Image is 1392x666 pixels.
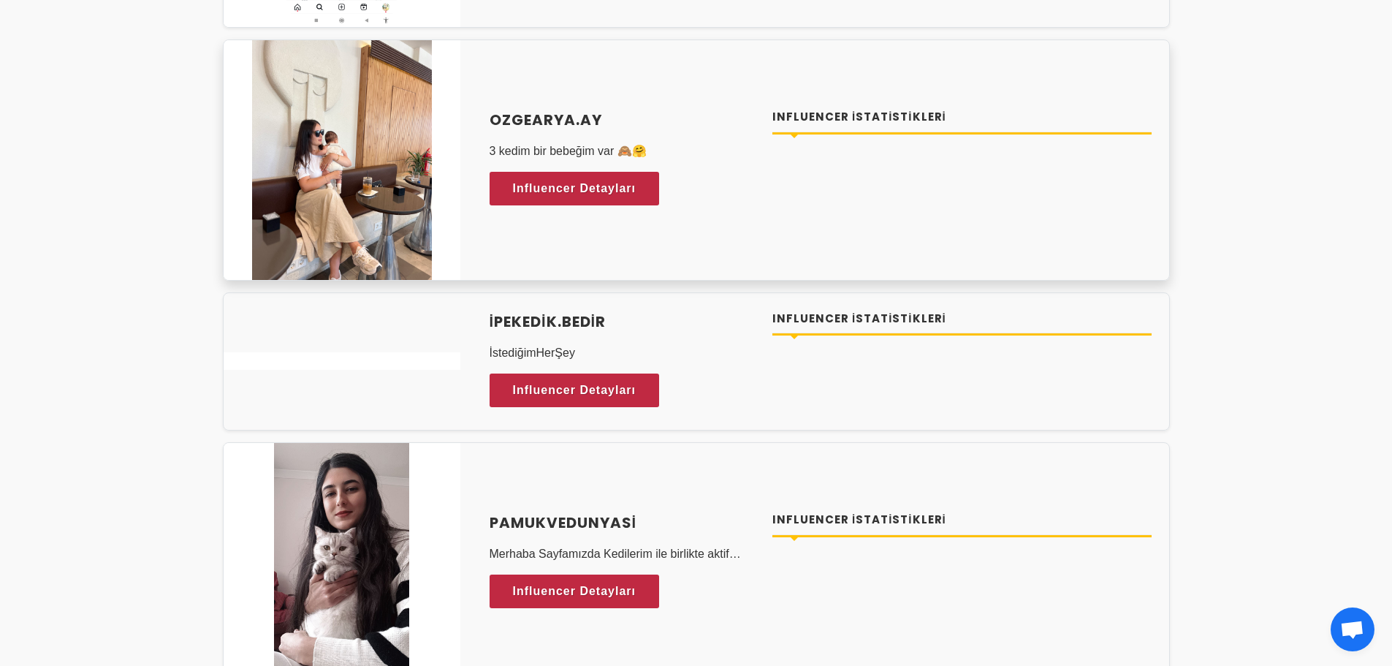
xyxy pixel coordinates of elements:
[490,344,756,362] p: İstediğimHerŞey
[490,172,660,205] a: Influencer Detayları
[490,512,756,534] a: pamukvedunyasi
[772,311,1152,328] h4: Influencer İstatistikleri
[490,575,660,608] a: Influencer Detayları
[772,512,1152,529] h4: Influencer İstatistikleri
[772,109,1152,126] h4: Influencer İstatistikleri
[490,374,660,407] a: Influencer Detayları
[513,379,636,401] span: Influencer Detayları
[513,178,636,200] span: Influencer Detayları
[490,109,756,131] a: ozgearya.ay
[490,143,756,160] p: 3 kedim bir bebeğim var 🙈🤗
[490,311,756,333] a: ipekedik.bedir
[1331,608,1374,651] div: Açık sohbet
[490,545,756,563] p: Merhaba Sayfamızda Kedilerim ile birlikte aktif olarak içerik üreticisiyiz onlarla birlikte incel...
[513,580,636,602] span: Influencer Detayları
